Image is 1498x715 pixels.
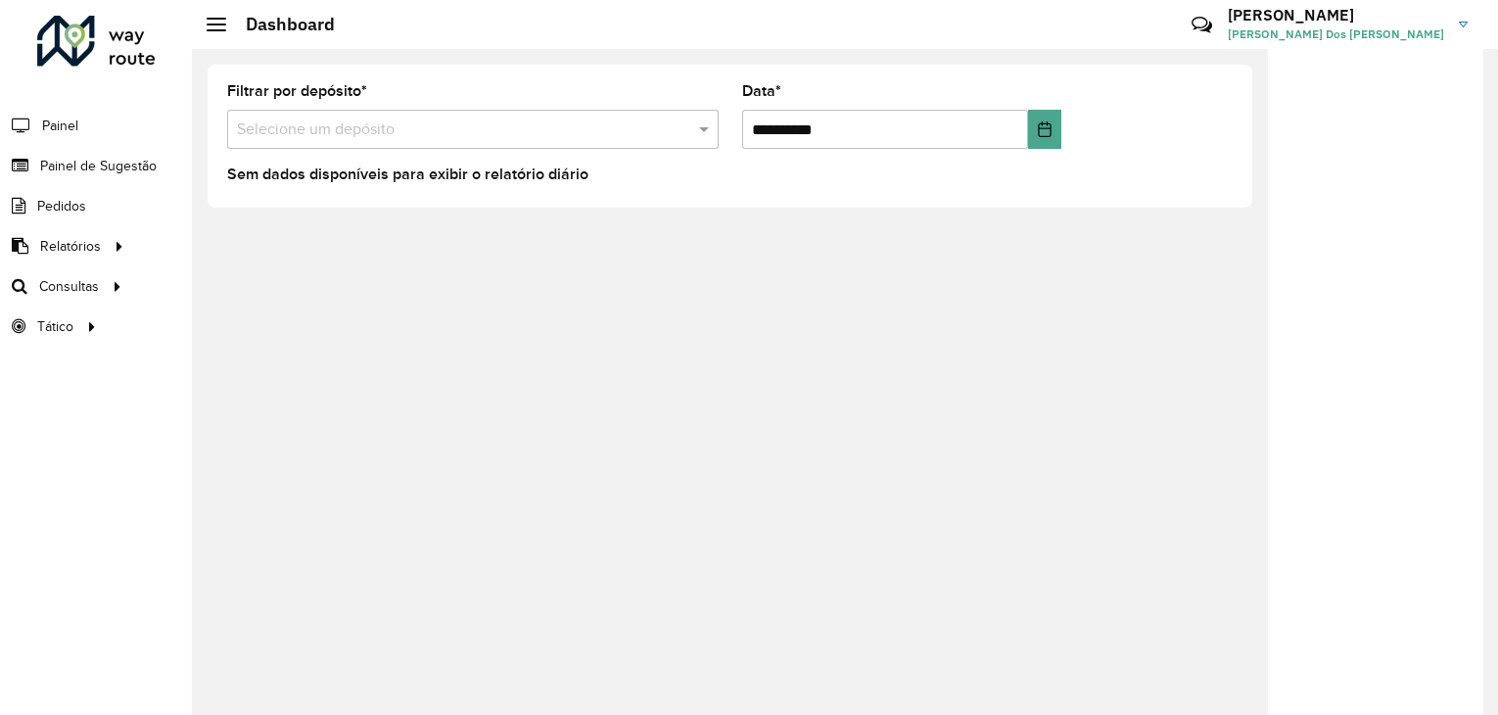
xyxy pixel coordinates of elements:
span: Consultas [39,276,99,297]
button: Choose Date [1028,110,1061,149]
span: Painel [42,116,78,136]
label: Filtrar por depósito [227,79,367,103]
span: Relatórios [40,236,101,257]
label: Sem dados disponíveis para exibir o relatório diário [227,163,588,186]
h3: [PERSON_NAME] [1228,6,1444,24]
label: Data [742,79,781,103]
a: Contato Rápido [1181,4,1223,46]
span: [PERSON_NAME] Dos [PERSON_NAME] [1228,25,1444,43]
span: Pedidos [37,196,86,216]
h2: Dashboard [226,14,335,35]
span: Painel de Sugestão [40,156,157,176]
span: Tático [37,316,73,337]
